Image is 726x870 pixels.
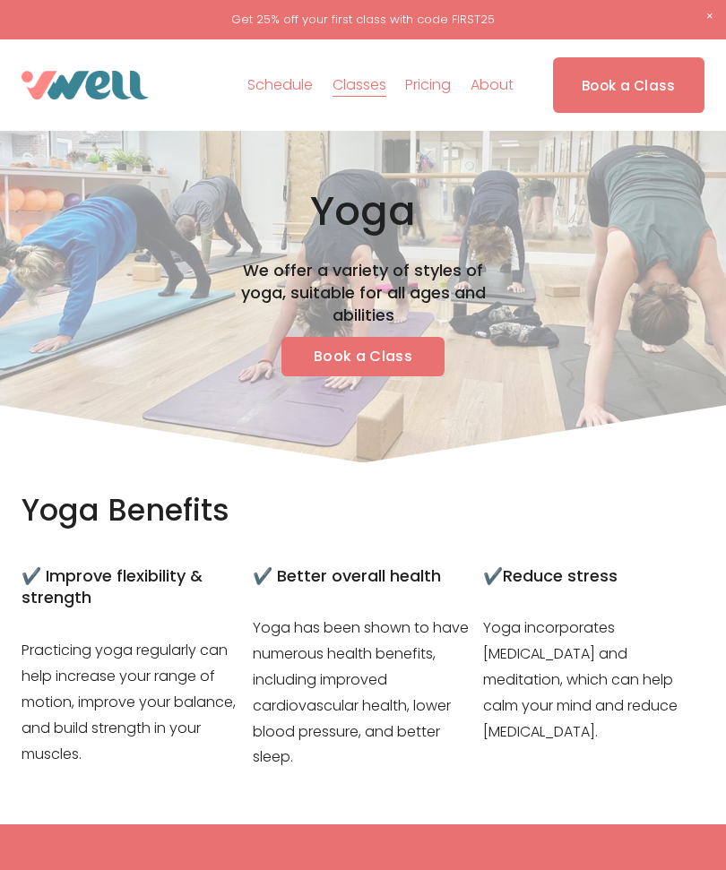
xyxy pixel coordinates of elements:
h4: ✔️Reduce stress [483,565,704,588]
a: folder dropdown [333,71,386,99]
a: Book a Class [553,57,704,112]
span: About [471,73,514,99]
h4: ✔️ Improve flexibility & strength [22,565,242,610]
h1: Yoga [108,186,618,237]
h4: ✔️ Better overall health [253,565,473,588]
p: Yoga has been shown to have numerous health benefits, including improved cardiovascular health, l... [253,616,473,771]
h4: We offer a variety of styles of yoga, suitable for all ages and abilities [224,260,503,327]
p: Yoga incorporates [MEDICAL_DATA] and meditation, which can help calm your mind and reduce [MEDICA... [483,616,704,745]
a: Pricing [405,71,451,99]
a: Schedule [247,71,313,99]
a: folder dropdown [471,71,514,99]
a: Book a Class [281,337,445,376]
p: Practicing yoga regularly can help increase your range of motion, improve your balance, and build... [22,638,242,767]
h2: Yoga Benefits [22,491,272,530]
img: VWell [22,71,149,99]
span: Classes [333,73,386,99]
